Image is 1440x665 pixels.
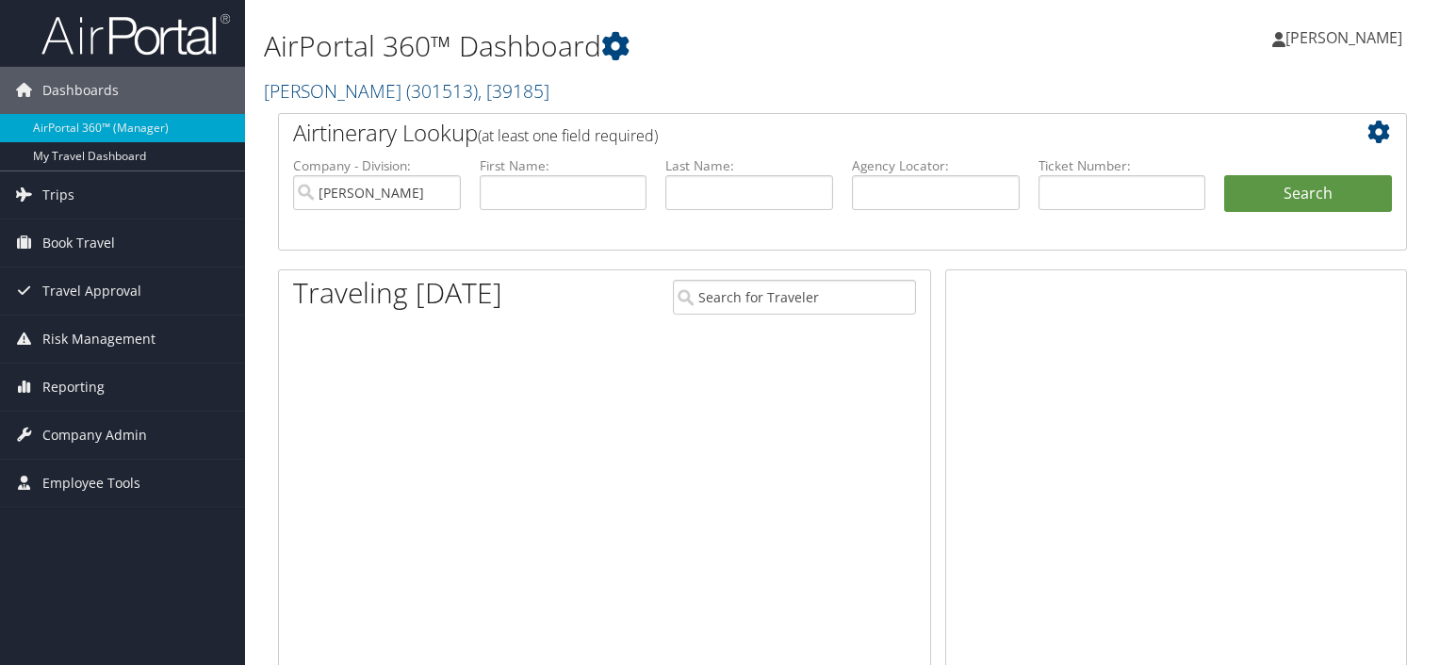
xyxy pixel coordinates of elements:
[42,460,140,507] span: Employee Tools
[42,268,141,315] span: Travel Approval
[1285,27,1402,48] span: [PERSON_NAME]
[41,12,230,57] img: airportal-logo.png
[480,156,647,175] label: First Name:
[42,316,155,363] span: Risk Management
[1272,9,1421,66] a: [PERSON_NAME]
[42,171,74,219] span: Trips
[293,117,1298,149] h2: Airtinerary Lookup
[673,280,916,315] input: Search for Traveler
[852,156,1020,175] label: Agency Locator:
[478,125,658,146] span: (at least one field required)
[42,219,115,267] span: Book Travel
[264,78,549,104] a: [PERSON_NAME]
[264,26,1036,66] h1: AirPortal 360™ Dashboard
[293,273,502,313] h1: Traveling [DATE]
[1039,156,1206,175] label: Ticket Number:
[478,78,549,104] span: , [ 39185 ]
[42,364,105,411] span: Reporting
[42,412,147,459] span: Company Admin
[406,78,478,104] span: ( 301513 )
[42,67,119,114] span: Dashboards
[1224,175,1392,213] button: Search
[665,156,833,175] label: Last Name:
[293,156,461,175] label: Company - Division:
